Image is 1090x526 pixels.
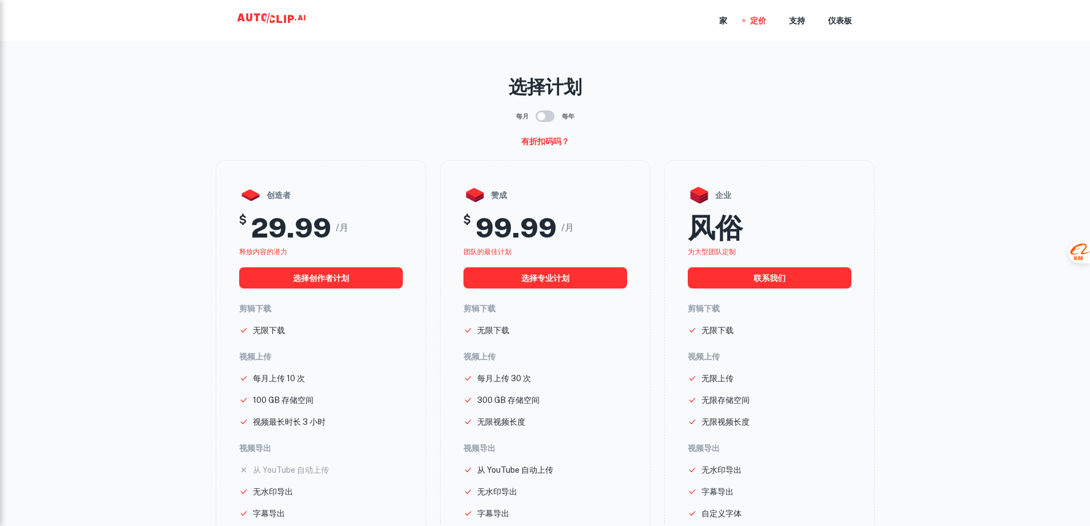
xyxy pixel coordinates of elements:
font: 无水印导出 [477,487,517,496]
font: 视频最长时长 3 小时 [253,417,326,426]
font: 29.99 [251,211,331,244]
font: 视频上传 [688,352,720,361]
font: 视频导出 [688,444,720,453]
font: 300 GB 存储空间 [477,396,540,405]
font: 企业 [715,191,731,200]
font: 无限下载 [701,326,734,335]
button: 选择创作者计划 [239,267,403,288]
font: 无限视频长度 [701,417,750,426]
font: /月 [561,222,574,233]
font: 支持 [789,17,805,26]
font: 团队的最佳计划 [463,248,512,256]
font: 赞成 [491,191,507,200]
button: 选择专业计划 [463,267,627,288]
font: /月 [336,222,348,233]
font: 创造者 [267,191,291,200]
font: 字幕导出 [701,487,734,496]
font: $ [239,213,247,227]
font: 无限存储空间 [701,396,750,405]
font: 99.99 [475,211,557,244]
font: 为大型团队定制 [688,248,736,256]
font: 选择专业计划 [521,274,569,283]
font: 100 GB 存储空间 [253,396,314,405]
font: 自定义字体 [701,509,742,518]
font: $ [463,213,471,227]
font: 剪辑下载 [239,304,271,313]
font: 字幕导出 [253,509,285,518]
font: 无限下载 [253,326,285,335]
font: 有折扣码吗？ [521,137,569,146]
font: 每月上传 30 次 [477,374,531,383]
font: 视频上传 [463,352,496,361]
font: 无水印导出 [253,487,293,496]
font: 从 YouTube 自动上传 [253,465,329,474]
font: 每年 [562,113,574,120]
font: 联系我们 [754,274,786,283]
font: 定价 [750,17,766,26]
font: 字幕导出 [477,509,509,518]
font: 选择创作者计划 [293,274,349,283]
font: 家 [719,17,727,26]
font: 视频导出 [463,444,496,453]
font: 风俗 [688,211,743,244]
font: 视频上传 [239,352,271,361]
font: 释放内容的潜力 [239,248,287,256]
font: 无限视频长度 [477,417,525,426]
font: 每月 [516,113,529,120]
button: 有折扣码吗？ [517,132,574,151]
font: 无水印导出 [701,465,742,474]
font: 从 YouTube 自动上传 [477,465,553,474]
font: 视频导出 [239,444,271,453]
font: 剪辑下载 [688,304,720,313]
font: 选择计划 [509,76,582,97]
font: 每月上传 10 次 [253,374,305,383]
font: 仪表板 [828,17,852,26]
button: 联系我们 [688,267,851,288]
font: 剪辑下载 [463,304,496,313]
font: 无限下载 [477,326,509,335]
font: 无限上传 [701,374,734,383]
